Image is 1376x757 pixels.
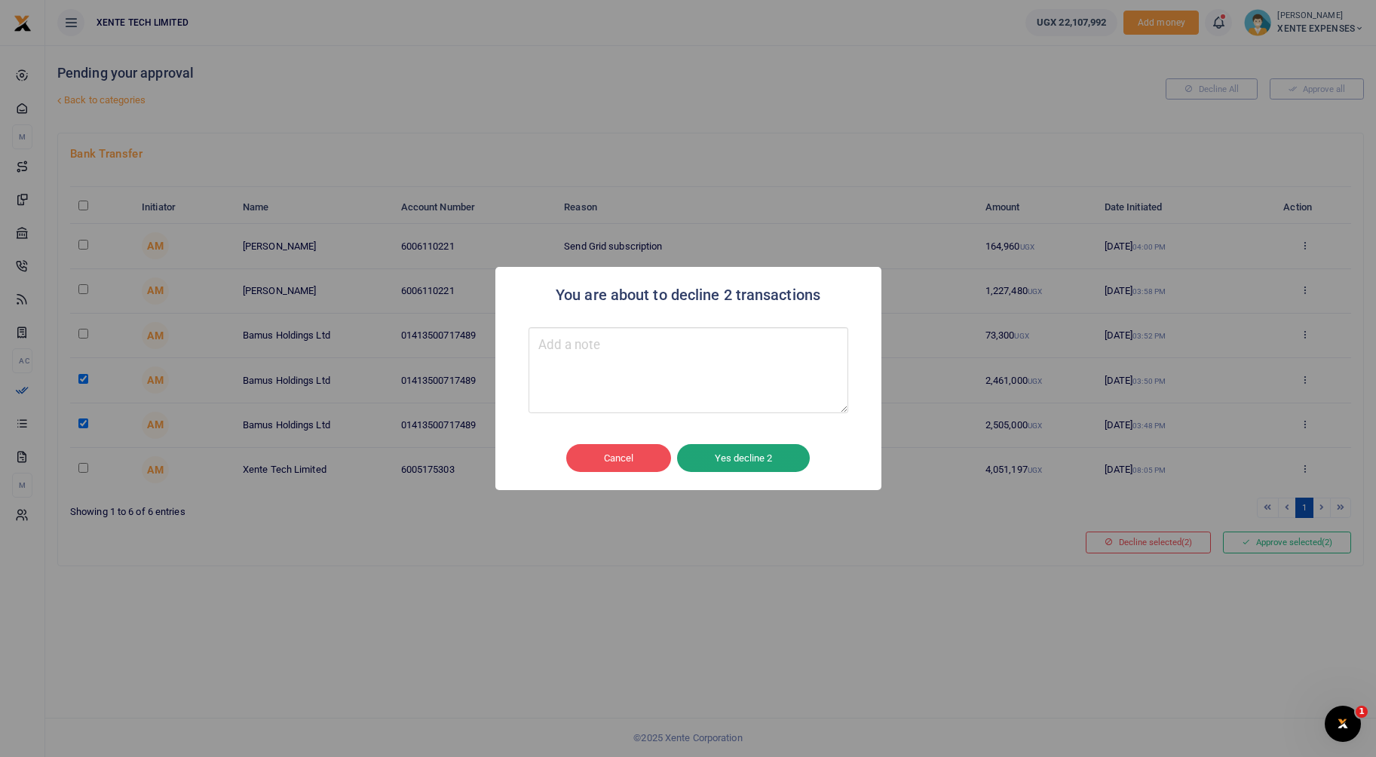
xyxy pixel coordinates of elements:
button: Cancel [566,444,671,473]
iframe: Intercom live chat [1325,706,1361,742]
h2: You are about to decline 2 transactions [556,282,820,308]
span: 1 [1356,706,1368,718]
button: Yes decline 2 [677,444,810,473]
textarea: Type your message here [529,327,848,413]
